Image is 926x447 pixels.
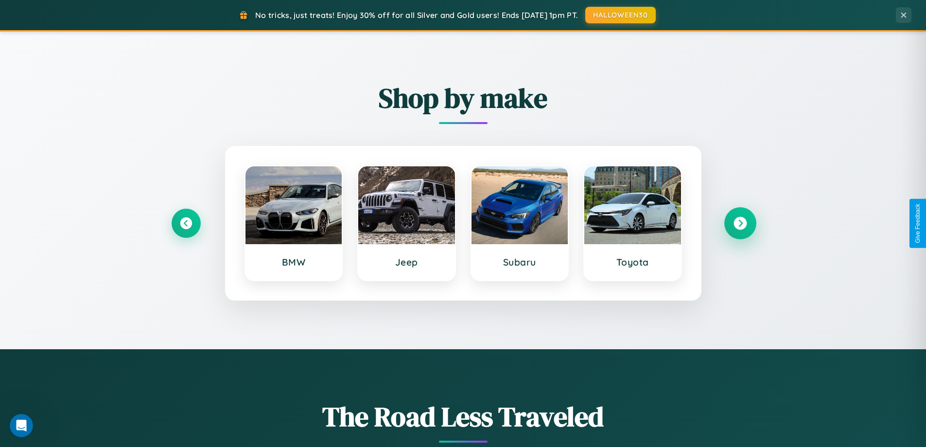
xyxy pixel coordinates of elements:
[594,256,671,268] h3: Toyota
[172,79,755,117] h2: Shop by make
[481,256,559,268] h3: Subaru
[255,10,578,20] span: No tricks, just treats! Enjoy 30% off for all Silver and Gold users! Ends [DATE] 1pm PT.
[585,7,656,23] button: HALLOWEEN30
[255,256,332,268] h3: BMW
[368,256,445,268] h3: Jeep
[914,204,921,243] div: Give Feedback
[10,414,33,437] iframe: Intercom live chat
[172,398,755,435] h1: The Road Less Traveled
